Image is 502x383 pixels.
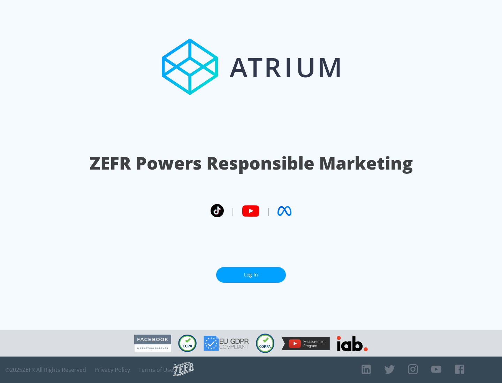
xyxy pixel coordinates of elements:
img: CCPA Compliant [178,335,197,352]
span: © 2025 ZEFR All Rights Reserved [5,366,86,373]
span: | [231,206,235,216]
a: Log In [216,267,286,283]
img: IAB [337,336,368,351]
span: | [266,206,271,216]
a: Terms of Use [138,366,173,373]
img: Facebook Marketing Partner [134,335,171,352]
img: YouTube Measurement Program [281,337,330,350]
img: COPPA Compliant [256,334,274,353]
h1: ZEFR Powers Responsible Marketing [90,151,413,175]
a: Privacy Policy [94,366,130,373]
img: GDPR Compliant [204,336,249,351]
